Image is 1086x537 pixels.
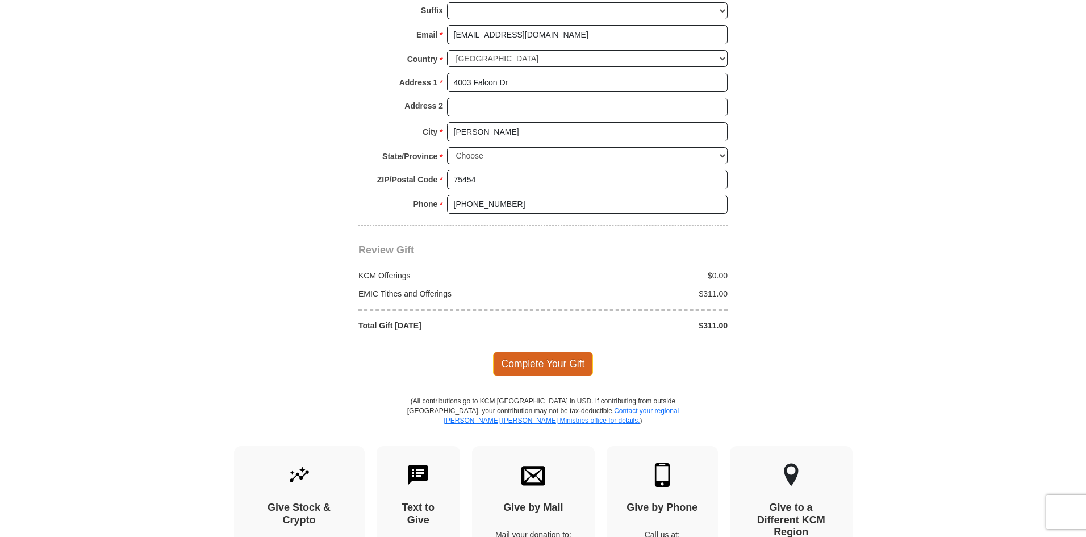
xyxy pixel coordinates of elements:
strong: ZIP/Postal Code [377,172,438,188]
strong: State/Province [382,148,437,164]
img: other-region [783,463,799,487]
h4: Give Stock & Crypto [254,502,345,526]
a: Contact your regional [PERSON_NAME] [PERSON_NAME] Ministries office for details. [444,407,679,424]
div: $0.00 [543,270,734,281]
img: text-to-give.svg [406,463,430,487]
span: Review Gift [358,244,414,256]
div: KCM Offerings [353,270,544,281]
div: $311.00 [543,288,734,299]
h4: Give by Phone [626,502,698,514]
strong: Address 1 [399,74,438,90]
img: give-by-stock.svg [287,463,311,487]
h4: Text to Give [396,502,441,526]
strong: Phone [413,196,438,212]
div: $311.00 [543,320,734,331]
div: Total Gift [DATE] [353,320,544,331]
strong: Country [407,51,438,67]
strong: Suffix [421,2,443,18]
strong: Email [416,27,437,43]
div: EMIC Tithes and Offerings [353,288,544,299]
img: mobile.svg [650,463,674,487]
p: (All contributions go to KCM [GEOGRAPHIC_DATA] in USD. If contributing from outside [GEOGRAPHIC_D... [407,397,679,446]
h4: Give by Mail [492,502,575,514]
strong: Address 2 [404,98,443,114]
strong: City [423,124,437,140]
span: Complete Your Gift [493,352,594,376]
img: envelope.svg [521,463,545,487]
